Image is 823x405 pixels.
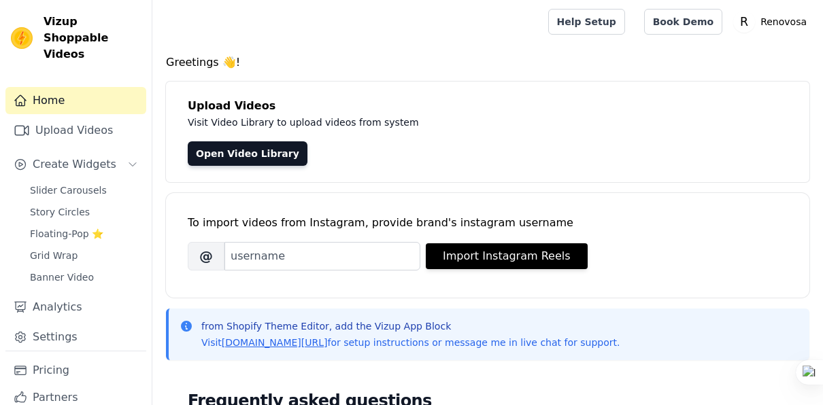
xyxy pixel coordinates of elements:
[426,243,588,269] button: Import Instagram Reels
[224,242,420,270] input: username
[11,27,33,49] img: Vizup
[30,205,90,219] span: Story Circles
[188,141,307,166] a: Open Video Library
[548,9,625,35] a: Help Setup
[166,54,809,71] h4: Greetings 👋!
[188,98,788,114] h4: Upload Videos
[30,270,94,284] span: Banner Video
[30,249,78,262] span: Grid Wrap
[33,156,116,173] span: Create Widgets
[22,181,146,200] a: Slider Carousels
[44,14,141,63] span: Vizup Shoppable Videos
[188,114,788,130] p: Visit Video Library to upload videos from system
[201,319,620,333] p: from Shopify Theme Editor, add the Vizup App Block
[188,215,788,231] div: To import videos from Instagram, provide brand's instagram username
[22,268,146,287] a: Banner Video
[201,336,620,349] p: Visit for setup instructions or message me in live chat for support.
[188,242,224,270] span: @
[5,357,146,384] a: Pricing
[5,323,146,351] a: Settings
[22,246,146,265] a: Grid Wrap
[644,9,722,35] a: Book Demo
[22,224,146,243] a: Floating-Pop ⭐
[5,117,146,144] a: Upload Videos
[5,294,146,321] a: Analytics
[30,227,103,241] span: Floating-Pop ⭐
[5,151,146,178] button: Create Widgets
[22,202,146,222] a: Story Circles
[740,15,748,29] text: R
[30,183,107,197] span: Slider Carousels
[222,337,328,348] a: [DOMAIN_NAME][URL]
[5,87,146,114] a: Home
[755,10,812,34] p: Renovosa
[733,10,812,34] button: R Renovosa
